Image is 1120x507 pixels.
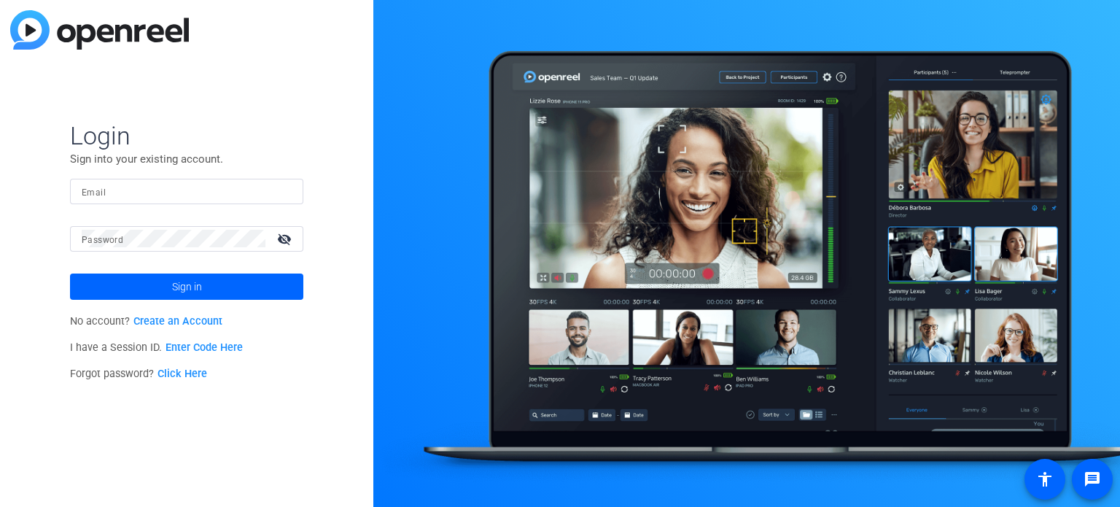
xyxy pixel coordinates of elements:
p: Sign into your existing account. [70,151,303,167]
mat-icon: accessibility [1036,471,1054,488]
span: Sign in [172,268,202,305]
span: Login [70,120,303,151]
img: blue-gradient.svg [10,10,189,50]
mat-label: Password [82,235,123,245]
span: I have a Session ID. [70,341,243,354]
button: Sign in [70,274,303,300]
a: Enter Code Here [166,341,243,354]
span: No account? [70,315,222,328]
mat-icon: visibility_off [268,228,303,249]
span: Forgot password? [70,368,207,380]
a: Click Here [157,368,207,380]
a: Create an Account [133,315,222,328]
mat-label: Email [82,187,106,198]
mat-icon: message [1084,471,1101,488]
input: Enter Email Address [82,182,292,200]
